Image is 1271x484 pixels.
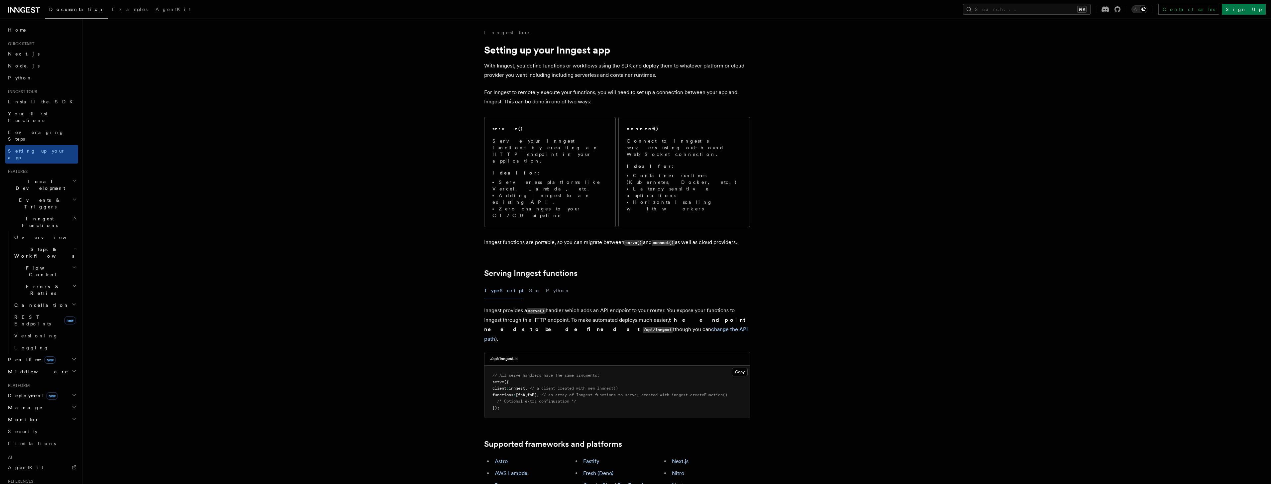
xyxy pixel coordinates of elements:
li: Horizontal scaling with workers [627,199,742,212]
span: serve [492,380,504,384]
button: Events & Triggers [5,194,78,213]
a: Documentation [45,2,108,19]
span: Examples [112,7,148,12]
a: Inngest tour [484,29,531,36]
span: // All serve handlers have the same arguments: [492,373,599,378]
li: Container runtimes (Kubernetes, Docker, etc.) [627,172,742,185]
span: Deployment [5,392,57,399]
span: Versioning [14,333,58,338]
span: Cancellation [12,302,69,308]
span: Setting up your app [8,148,65,160]
div: Inngest Functions [5,231,78,354]
a: Python [5,72,78,84]
button: Go [529,283,541,298]
span: Next.js [8,51,40,57]
h2: serve() [492,125,523,132]
span: Realtime [5,356,55,363]
a: Fastify [583,458,599,464]
button: Search...⌘K [963,4,1091,15]
span: Quick start [5,41,34,47]
span: , [525,386,527,391]
button: Steps & Workflows [12,243,78,262]
span: Overview [14,235,83,240]
span: Limitations [8,441,56,446]
a: Versioning [12,330,78,342]
span: fnB] [527,393,537,397]
li: Serverless platforms like Vercel, Lambda, etc. [492,179,607,192]
span: References [5,479,33,484]
span: : [506,386,509,391]
p: For Inngest to remotely execute your functions, you will need to set up a connection between your... [484,88,750,106]
span: Node.js [8,63,40,68]
span: ({ [504,380,509,384]
button: Python [546,283,570,298]
a: Contact sales [1158,4,1219,15]
a: Supported frameworks and platforms [484,439,622,449]
span: Monitor [5,416,39,423]
button: Realtimenew [5,354,78,366]
code: serve() [624,240,643,246]
span: inngest [509,386,525,391]
button: Deploymentnew [5,390,78,402]
button: Local Development [5,176,78,194]
button: Monitor [5,414,78,425]
span: // a client created with new Inngest() [530,386,618,391]
a: AgentKit [5,461,78,473]
span: , [525,393,527,397]
p: : [492,170,607,176]
a: Astro [495,458,508,464]
span: new [64,316,75,324]
span: client [492,386,506,391]
a: Nitro [672,470,684,476]
span: REST Endpoints [14,314,51,326]
li: Adding Inngest to an existing API. [492,192,607,205]
span: }); [492,406,499,410]
a: connect()Connect to Inngest's servers using out-bound WebSocket connection.Ideal for:Container ru... [618,117,750,227]
a: Fresh (Deno) [583,470,613,476]
a: Node.js [5,60,78,72]
h1: Setting up your Inngest app [484,44,750,56]
a: Home [5,24,78,36]
a: Logging [12,342,78,354]
span: AI [5,455,12,460]
span: Inngest Functions [5,215,72,229]
a: Leveraging Steps [5,126,78,145]
strong: Ideal for [492,170,538,176]
p: : [627,163,742,170]
span: Logging [14,345,49,350]
button: Manage [5,402,78,414]
button: Middleware [5,366,78,378]
p: With Inngest, you define functions or workflows using the SDK and deploy them to whatever platfor... [484,61,750,80]
a: Next.js [672,458,688,464]
span: Install the SDK [8,99,77,104]
button: Toggle dark mode [1131,5,1147,13]
button: Flow Control [12,262,78,281]
span: /* Optional extra configuration */ [497,399,576,404]
a: AgentKit [152,2,195,18]
li: Latency sensitive applications [627,185,742,199]
button: Inngest Functions [5,213,78,231]
span: Flow Control [12,265,72,278]
button: Errors & Retries [12,281,78,299]
span: Security [8,429,38,434]
span: [fnA [516,393,525,397]
a: Install the SDK [5,96,78,108]
button: Cancellation [12,299,78,311]
h2: connect() [627,125,659,132]
span: Local Development [5,178,72,191]
span: AgentKit [156,7,191,12]
a: Next.js [5,48,78,60]
span: functions [492,393,513,397]
span: , [537,393,539,397]
span: Home [8,27,27,33]
span: Middleware [5,368,68,375]
span: Features [5,169,28,174]
span: Python [8,75,32,80]
a: Security [5,425,78,437]
kbd: ⌘K [1077,6,1087,13]
p: Inngest provides a handler which adds an API endpoint to your router. You expose your functions t... [484,306,750,344]
a: Overview [12,231,78,243]
span: : [513,393,516,397]
button: TypeScript [484,283,523,298]
p: Inngest functions are portable, so you can migrate between and as well as cloud providers. [484,238,750,247]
